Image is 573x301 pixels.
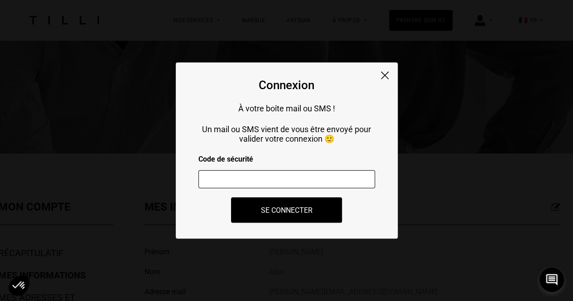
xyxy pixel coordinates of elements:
p: À votre boîte mail ou SMS ! [198,104,375,113]
p: Un mail ou SMS vient de vous être envoyé pour valider votre connexion 🙂 [198,124,375,143]
div: Connexion [259,78,314,92]
button: Se connecter [231,197,342,223]
img: close [381,72,389,79]
p: Code de sécurité [198,155,375,163]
